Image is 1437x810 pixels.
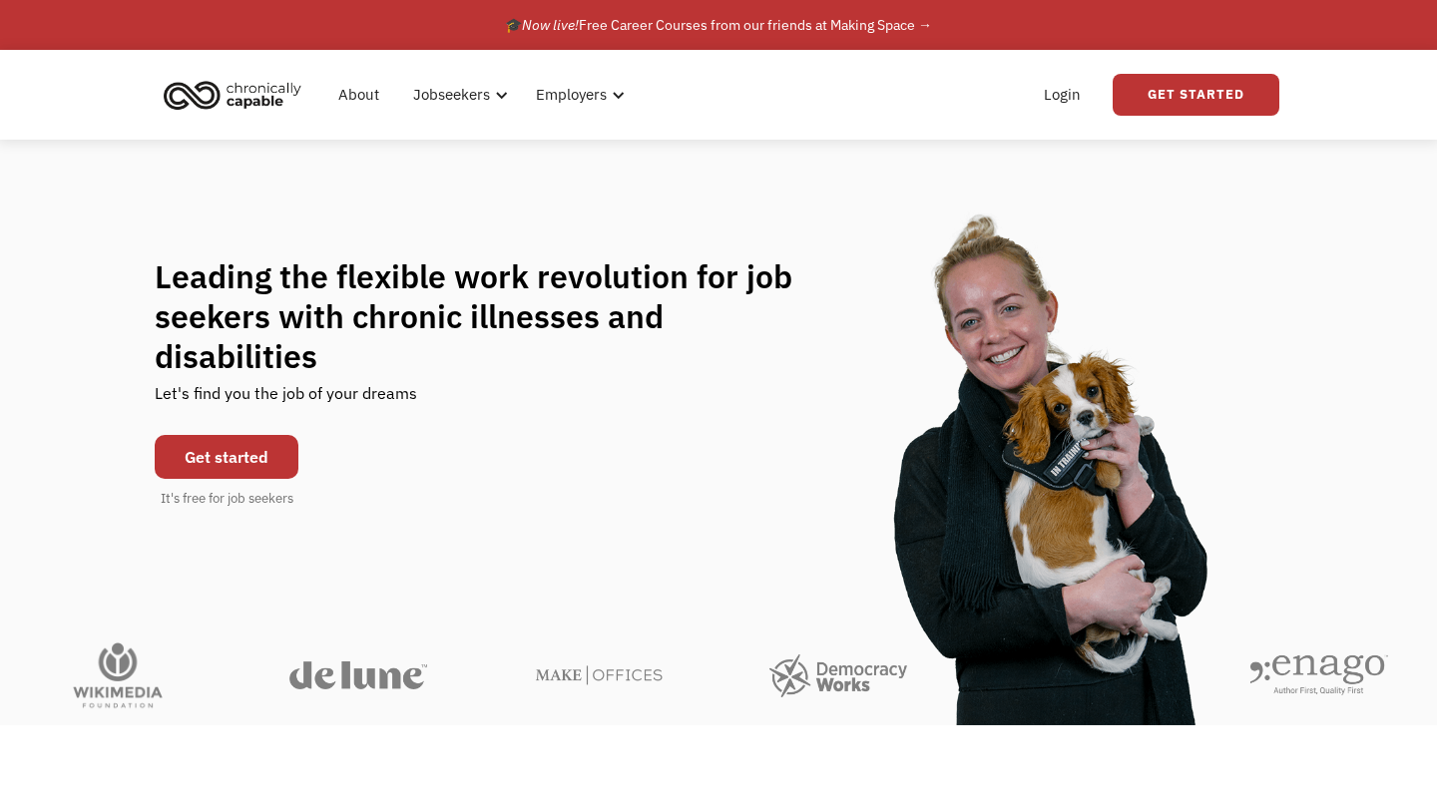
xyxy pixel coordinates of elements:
[161,489,293,509] div: It's free for job seekers
[1032,63,1093,127] a: Login
[505,13,932,37] div: 🎓 Free Career Courses from our friends at Making Space →
[524,63,631,127] div: Employers
[401,63,514,127] div: Jobseekers
[522,16,579,34] em: Now live!
[326,63,391,127] a: About
[536,83,607,107] div: Employers
[413,83,490,107] div: Jobseekers
[155,376,417,425] div: Let's find you the job of your dreams
[158,73,307,117] img: Chronically Capable logo
[158,73,316,117] a: home
[1113,74,1279,116] a: Get Started
[155,435,298,479] a: Get started
[155,256,831,376] h1: Leading the flexible work revolution for job seekers with chronic illnesses and disabilities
